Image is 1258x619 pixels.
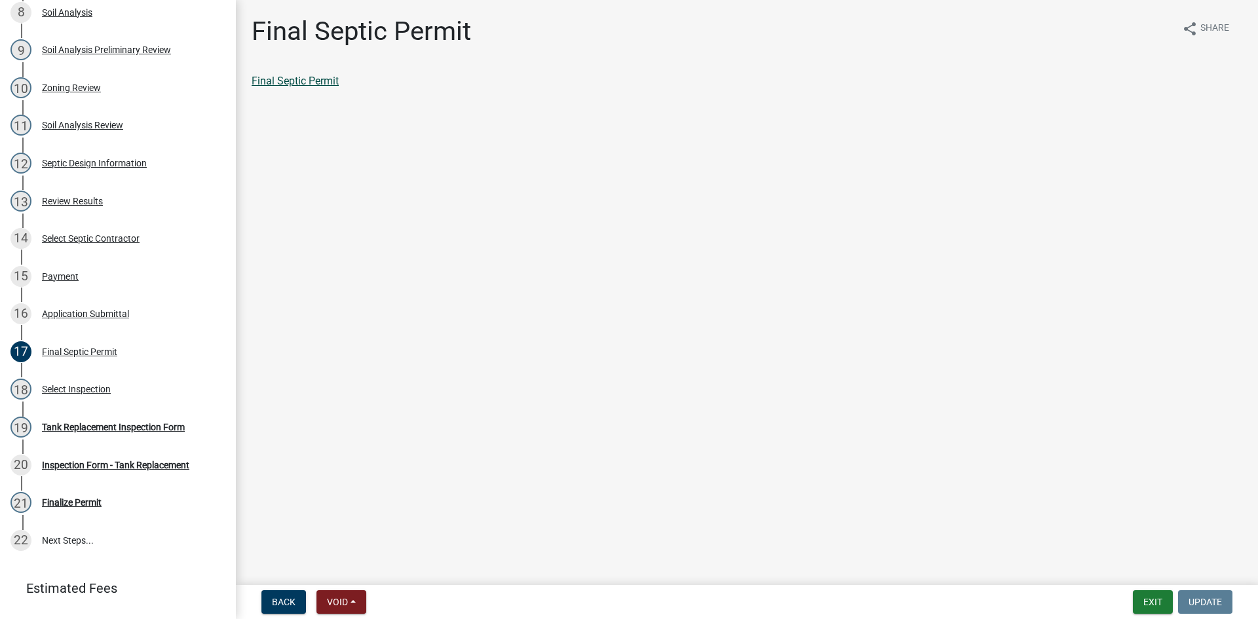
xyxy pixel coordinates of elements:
div: Soil Analysis [42,8,92,17]
span: Void [327,597,348,607]
h1: Final Septic Permit [252,16,471,47]
div: 20 [10,455,31,476]
span: Update [1189,597,1222,607]
div: 17 [10,341,31,362]
div: Zoning Review [42,83,101,92]
div: 21 [10,492,31,513]
div: Select Septic Contractor [42,234,140,243]
div: Septic Design Information [42,159,147,168]
span: Share [1200,21,1229,37]
div: 12 [10,153,31,174]
div: 8 [10,2,31,23]
div: Final Septic Permit [42,347,117,356]
div: 14 [10,228,31,249]
span: Back [272,597,295,607]
div: 11 [10,115,31,136]
button: Exit [1133,590,1173,614]
div: Tank Replacement Inspection Form [42,422,185,432]
div: Soil Analysis Review [42,121,123,130]
div: 22 [10,530,31,551]
div: 19 [10,417,31,438]
div: 13 [10,191,31,212]
div: Soil Analysis Preliminary Review [42,45,171,54]
div: Payment [42,272,79,281]
div: Finalize Permit [42,498,102,507]
div: 15 [10,266,31,287]
button: Update [1178,590,1232,614]
div: 9 [10,39,31,60]
div: Application Submittal [42,309,129,318]
a: Estimated Fees [10,575,215,601]
div: 10 [10,77,31,98]
button: Void [316,590,366,614]
div: 18 [10,379,31,400]
div: Select Inspection [42,385,111,394]
i: share [1182,21,1198,37]
div: Inspection Form - Tank Replacement [42,460,189,470]
button: shareShare [1172,16,1240,41]
div: 16 [10,303,31,324]
button: Back [261,590,306,614]
a: Final Septic Permit [252,75,339,87]
div: Review Results [42,197,103,206]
